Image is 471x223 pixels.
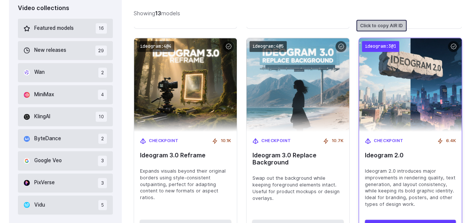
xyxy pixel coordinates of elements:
[98,178,107,188] span: 3
[18,107,113,126] button: KlingAI 10
[96,23,107,33] span: 16
[155,10,161,16] strong: 13
[34,91,54,99] span: MiniMax
[18,3,113,13] div: Video collections
[98,89,107,100] span: 4
[362,41,399,52] code: ideogram:3@1
[365,168,456,208] span: Ideogram 2.0 introduces major improvements in rendering quality, text generation, and layout cons...
[18,151,113,170] button: Google Veo 3
[34,68,45,76] span: Wan
[18,173,113,192] button: PixVerse 3
[252,175,343,202] span: Swap out the background while keeping foreground elements intact. Useful for product mockups or d...
[365,152,456,159] span: Ideogram 2.0
[95,45,107,56] span: 29
[18,19,113,38] button: Featured models 16
[98,134,107,144] span: 2
[98,156,107,166] span: 3
[261,138,291,144] span: Checkpoint
[98,200,107,210] span: 5
[18,85,113,104] button: MiniMax 4
[134,9,180,18] div: Showing models
[18,41,113,60] button: New releases 29
[140,152,231,159] span: Ideogram 3.0 Reframe
[34,46,66,54] span: New releases
[354,33,467,136] img: Ideogram 2.0
[134,38,237,132] img: Ideogram 3.0 Reframe
[34,24,74,32] span: Featured models
[249,41,287,52] code: ideogram:4@5
[332,138,343,144] span: 10.7K
[374,138,404,144] span: Checkpoint
[34,135,61,143] span: ByteDance
[246,38,349,132] img: Ideogram 3.0 Replace Background
[34,157,62,165] span: Google Veo
[140,168,231,201] span: Expands visuals beyond their original borders using style-consistent outpainting, perfect for ada...
[34,179,55,187] span: PixVerse
[18,195,113,214] button: Vidu 5
[18,129,113,148] button: ByteDance 2
[137,41,174,52] code: ideogram:4@4
[34,201,45,209] span: Vidu
[221,138,231,144] span: 10.1K
[252,152,343,166] span: Ideogram 3.0 Replace Background
[18,63,113,82] button: Wan 2
[34,113,50,121] span: KlingAI
[446,138,456,144] span: 6.4K
[96,111,107,122] span: 10
[149,138,179,144] span: Checkpoint
[98,67,107,78] span: 2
